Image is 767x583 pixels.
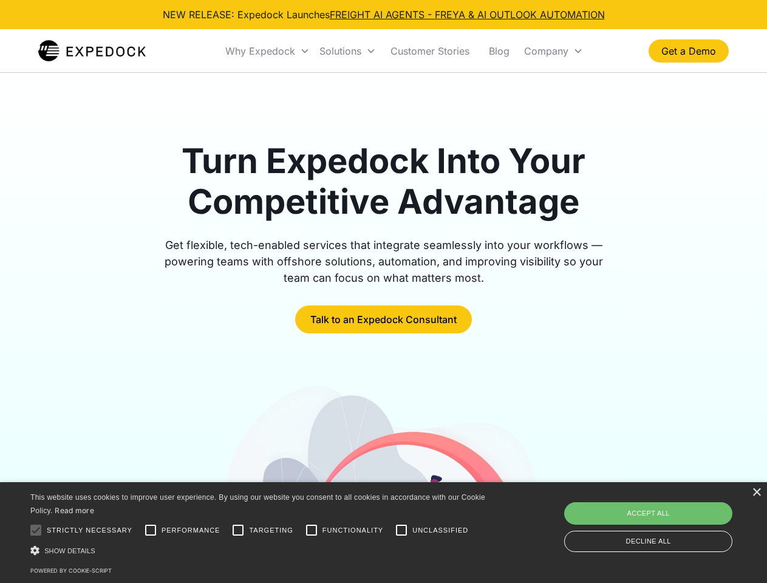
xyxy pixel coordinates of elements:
[55,506,94,515] a: Read more
[249,525,293,536] span: Targeting
[519,30,588,72] div: Company
[38,39,146,63] a: home
[38,39,146,63] img: Expedock Logo
[565,452,767,583] iframe: Chat Widget
[163,7,605,22] div: NEW RELEASE: Expedock Launches
[315,30,381,72] div: Solutions
[30,544,489,557] div: Show details
[30,493,485,516] span: This website uses cookies to improve user experience. By using our website you consent to all coo...
[151,237,617,286] div: Get flexible, tech-enabled services that integrate seamlessly into your workflows — powering team...
[649,39,729,63] a: Get a Demo
[47,525,132,536] span: Strictly necessary
[412,525,468,536] span: Unclassified
[220,30,315,72] div: Why Expedock
[30,567,112,574] a: Powered by cookie-script
[295,305,472,333] a: Talk to an Expedock Consultant
[330,9,605,21] a: FREIGHT AI AGENTS - FREYA & AI OUTLOOK AUTOMATION
[524,45,568,57] div: Company
[225,45,295,57] div: Why Expedock
[162,525,220,536] span: Performance
[381,30,479,72] a: Customer Stories
[151,141,617,222] h1: Turn Expedock Into Your Competitive Advantage
[479,30,519,72] a: Blog
[44,547,95,554] span: Show details
[319,45,361,57] div: Solutions
[322,525,383,536] span: Functionality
